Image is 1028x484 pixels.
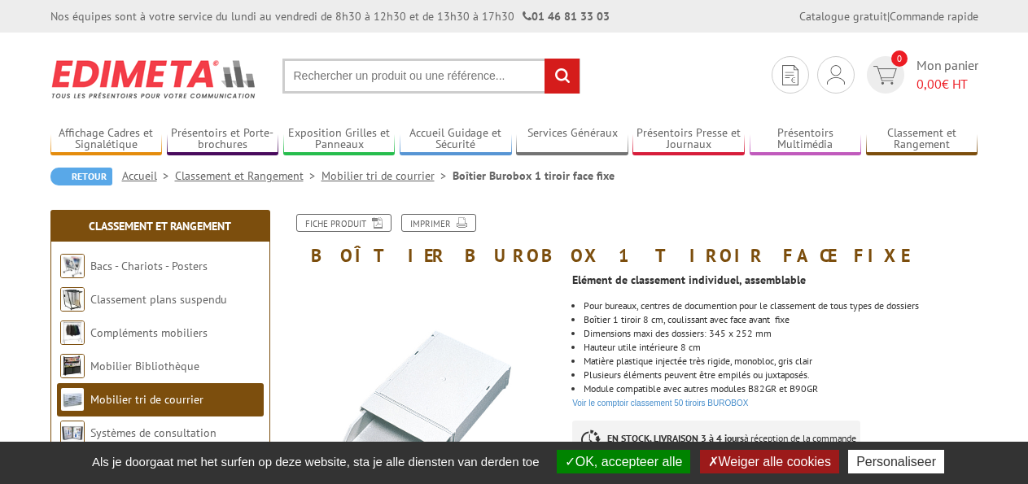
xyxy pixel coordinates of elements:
[827,65,845,85] img: devis rapide
[632,126,745,153] a: Présentoirs Presse et Journaux
[296,214,392,232] a: Fiche produit
[584,370,978,380] li: Plusieurs éléments peuvent être empilés ou juxtaposés.
[584,384,978,394] li: Module compatible avec autres modules B82GR et B90GR
[453,168,615,184] li: Boîtier Burobox 1 tiroir face fixe
[50,126,163,153] a: Affichage Cadres et Signalétique
[175,168,322,183] a: Classement et Rangement
[891,50,908,67] span: 0
[322,168,453,183] a: Mobilier tri de courrier
[282,59,580,94] input: Rechercher un produit ou une référence...
[866,126,978,153] a: Classement et Rangement
[122,168,175,183] a: Accueil
[545,59,580,94] input: rechercher
[916,75,978,94] span: € HT
[523,9,610,24] strong: 01 46 81 33 03
[572,421,860,456] p: à réception de la commande
[50,168,112,185] a: Retour
[584,329,978,338] li: Dimensions maxi des dossiers: 345 x 252 mm
[401,214,476,232] a: Imprimer
[584,315,978,325] li: Boîtier 1 tiroir 8 cm, coulissant avec face avant fixe
[60,421,85,445] img: Systèmes de consultation
[90,359,199,373] a: Mobilier Bibliothèque
[848,450,944,473] button: Personaliseer (modaal venster)
[700,450,839,473] button: Weiger alle cookies
[283,126,396,153] a: Exposition Grilles et Panneaux
[60,320,85,345] img: Compléments mobiliers
[799,8,978,24] div: |
[782,65,798,85] img: devis rapide
[60,287,85,312] img: Classement plans suspendu
[799,9,887,24] a: Catalogue gratuit
[557,450,691,473] button: OK, accepteer alle
[60,387,85,412] img: Mobilier tri de courrier
[584,356,978,366] li: Matière plastique injectée très rigide, monobloc, gris clair
[60,354,85,378] img: Mobilier Bibliothèque
[167,126,279,153] a: Présentoirs et Porte-brochures
[916,56,978,94] span: Mon panier
[584,342,978,352] li: Hauteur utile intérieure 8 cm
[516,126,628,153] a: Services Généraux
[50,8,610,24] div: Nos équipes sont à votre service du lundi au vendredi de 8h30 à 12h30 et de 13h30 à 17h30
[584,301,978,311] li: Pour bureaux, centres de documention pour le classement de tous types de dossiers
[84,455,548,469] span: Als je doorgaat met het surfen op deze website, sta je alle diensten van derden toe
[572,399,748,408] a: Voir le comptoir classement 50 tiroirs BUROBOX
[873,66,897,85] img: devis rapide
[607,432,744,444] strong: EN STOCK, LIVRAISON 3 à 4 jours
[863,56,978,94] a: devis rapide 0 Mon panier 0,00€ HT
[89,219,231,233] a: Classement et Rangement
[50,49,258,109] img: Edimeta
[90,292,227,307] a: Classement plans suspendu
[400,126,512,153] a: Accueil Guidage et Sécurité
[90,392,203,407] a: Mobilier tri de courrier
[890,9,978,24] a: Commande rapide
[90,425,217,440] a: Systèmes de consultation
[750,126,862,153] a: Présentoirs Multimédia
[60,254,85,278] img: Bacs - Chariots - Posters
[90,325,208,340] a: Compléments mobiliers
[572,273,806,287] strong: Elément de classement individuel, assemblable
[916,76,942,92] span: 0,00
[90,259,208,273] a: Bacs - Chariots - Posters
